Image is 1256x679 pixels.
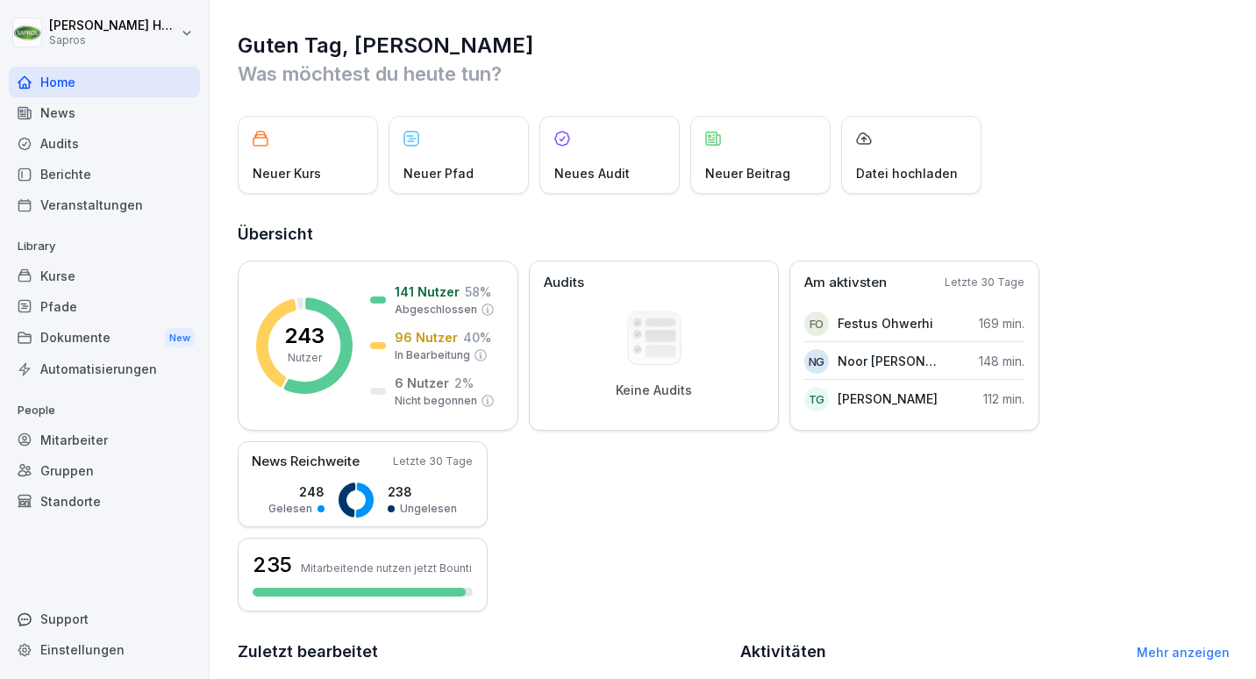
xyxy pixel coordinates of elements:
[9,291,200,322] a: Pfade
[9,67,200,97] a: Home
[1137,645,1230,660] a: Mehr anzeigen
[9,397,200,425] p: People
[9,486,200,517] a: Standorte
[268,501,312,517] p: Gelesen
[238,640,728,664] h2: Zuletzt bearbeitet
[9,97,200,128] a: News
[9,159,200,189] a: Berichte
[544,273,584,293] p: Audits
[465,282,491,301] p: 58 %
[983,390,1024,408] p: 112 min.
[253,164,321,182] p: Neuer Kurs
[253,550,292,580] h3: 235
[838,390,938,408] p: [PERSON_NAME]
[395,393,477,409] p: Nicht begonnen
[393,454,473,469] p: Letzte 30 Tage
[49,18,177,33] p: [PERSON_NAME] Höfer
[395,374,449,392] p: 6 Nutzer
[238,32,1230,60] h1: Guten Tag, [PERSON_NAME]
[945,275,1024,290] p: Letzte 30 Tage
[395,282,460,301] p: 141 Nutzer
[9,604,200,634] div: Support
[9,354,200,384] a: Automatisierungen
[979,314,1024,332] p: 169 min.
[395,347,470,363] p: In Bearbeitung
[616,382,692,398] p: Keine Audits
[9,425,200,455] a: Mitarbeiter
[252,452,360,472] p: News Reichweite
[9,128,200,159] a: Audits
[804,311,829,336] div: FO
[9,455,200,486] a: Gruppen
[388,482,457,501] p: 238
[288,350,322,366] p: Nutzer
[403,164,474,182] p: Neuer Pfad
[49,34,177,46] p: Sapros
[804,273,887,293] p: Am aktivsten
[9,322,200,354] div: Dokumente
[400,501,457,517] p: Ungelesen
[238,222,1230,247] h2: Übersicht
[301,561,472,575] p: Mitarbeitende nutzen jetzt Bounti
[9,322,200,354] a: DokumenteNew
[979,352,1024,370] p: 148 min.
[463,328,491,347] p: 40 %
[284,325,325,347] p: 243
[554,164,630,182] p: Neues Audit
[838,314,933,332] p: Festus Ohwerhi
[838,352,938,370] p: Noor [PERSON_NAME]
[268,482,325,501] p: 248
[9,261,200,291] a: Kurse
[9,232,200,261] p: Library
[740,640,826,664] h2: Aktivitäten
[395,328,458,347] p: 96 Nutzer
[804,387,829,411] div: TG
[705,164,790,182] p: Neuer Beitrag
[395,302,477,318] p: Abgeschlossen
[165,328,195,348] div: New
[856,164,958,182] p: Datei hochladen
[9,634,200,665] a: Einstellungen
[9,189,200,220] a: Veranstaltungen
[804,349,829,374] div: NG
[454,374,474,392] p: 2 %
[238,60,1230,88] p: Was möchtest du heute tun?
